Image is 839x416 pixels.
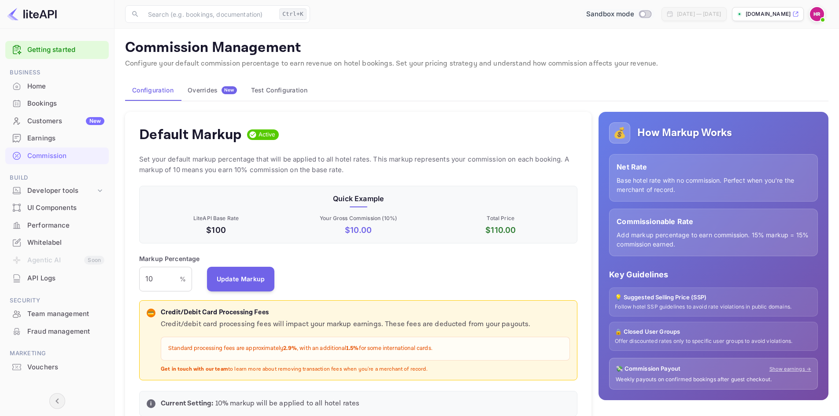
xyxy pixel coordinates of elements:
[27,362,104,372] div: Vouchers
[5,41,109,59] div: Getting started
[125,39,828,57] p: Commission Management
[143,5,276,23] input: Search (e.g. bookings, documentation)
[5,359,109,375] a: Vouchers
[7,7,57,21] img: LiteAPI logo
[615,293,812,302] p: 💡 Suggested Selling Price (SSP)
[5,173,109,183] span: Build
[139,254,200,263] p: Markup Percentage
[188,86,237,94] div: Overrides
[27,99,104,109] div: Bookings
[609,269,818,280] p: Key Guidelines
[27,221,104,231] div: Performance
[5,270,109,286] a: API Logs
[615,338,812,345] p: Offer discounted rates only to specific user groups to avoid violations.
[431,224,570,236] p: $ 110.00
[289,224,428,236] p: $ 10.00
[161,398,570,409] p: 10 % markup will be applied to all hotel rates
[27,203,104,213] div: UI Components
[5,130,109,146] a: Earnings
[27,45,104,55] a: Getting started
[5,147,109,165] div: Commission
[810,7,824,21] img: Hugo Ruano
[27,116,104,126] div: Customers
[5,234,109,250] a: Whitelabel
[615,328,812,336] p: 🔒 Closed User Groups
[5,78,109,95] div: Home
[148,309,154,317] p: 💳
[5,306,109,323] div: Team management
[613,125,626,141] p: 💰
[27,327,104,337] div: Fraud management
[222,87,237,93] span: New
[125,80,181,101] button: Configuration
[5,270,109,287] div: API Logs
[86,117,104,125] div: New
[616,364,680,373] p: 💸 Commission Payout
[616,376,811,383] p: Weekly payouts on confirmed bookings after guest checkout.
[5,183,109,199] div: Developer tools
[255,130,279,139] span: Active
[5,349,109,358] span: Marketing
[746,10,791,18] p: [DOMAIN_NAME]
[161,319,570,330] p: Credit/debit card processing fees will impact your markup earnings. These fees are deducted from ...
[147,214,285,222] p: LiteAPI Base Rate
[346,345,359,352] strong: 1.5%
[139,126,242,144] h4: Default Markup
[677,10,721,18] div: [DATE] — [DATE]
[5,130,109,147] div: Earnings
[283,345,297,352] strong: 2.9%
[5,217,109,234] div: Performance
[27,151,104,161] div: Commission
[617,230,810,249] p: Add markup percentage to earn commission. 15% markup = 15% commission earned.
[150,400,152,408] p: i
[5,95,109,112] div: Bookings
[161,366,570,373] p: to learn more about removing transaction fees when you're a merchant of record.
[5,147,109,164] a: Commission
[5,68,109,77] span: Business
[161,399,213,408] strong: Current Setting:
[431,214,570,222] p: Total Price
[769,365,811,373] a: Show earnings →
[5,296,109,306] span: Security
[139,154,577,175] p: Set your default markup percentage that will be applied to all hotel rates. This markup represent...
[27,81,104,92] div: Home
[5,234,109,251] div: Whitelabel
[279,8,307,20] div: Ctrl+K
[27,273,104,283] div: API Logs
[5,323,109,340] div: Fraud management
[5,217,109,233] a: Performance
[617,162,810,172] p: Net Rate
[147,193,570,204] p: Quick Example
[27,309,104,319] div: Team management
[5,323,109,339] a: Fraud management
[5,359,109,376] div: Vouchers
[207,267,275,291] button: Update Markup
[244,80,314,101] button: Test Configuration
[615,303,812,311] p: Follow hotel SSP guidelines to avoid rate violations in public domains.
[180,274,186,283] p: %
[27,133,104,144] div: Earnings
[5,113,109,130] div: CustomersNew
[586,9,634,19] span: Sandbox mode
[5,78,109,94] a: Home
[583,9,654,19] div: Switch to Production mode
[617,176,810,194] p: Base hotel rate with no commission. Perfect when you're the merchant of record.
[161,308,570,318] p: Credit/Debit Card Processing Fees
[637,126,732,140] h5: How Markup Works
[5,199,109,216] a: UI Components
[168,344,562,353] p: Standard processing fees are approximately , with an additional for some international cards.
[27,238,104,248] div: Whitelabel
[617,216,810,227] p: Commissionable Rate
[139,267,180,291] input: 0
[5,199,109,217] div: UI Components
[161,366,228,372] strong: Get in touch with our team
[5,113,109,129] a: CustomersNew
[49,393,65,409] button: Collapse navigation
[27,186,96,196] div: Developer tools
[5,95,109,111] a: Bookings
[125,59,828,69] p: Configure your default commission percentage to earn revenue on hotel bookings. Set your pricing ...
[289,214,428,222] p: Your Gross Commission ( 10 %)
[5,306,109,322] a: Team management
[147,224,285,236] p: $100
